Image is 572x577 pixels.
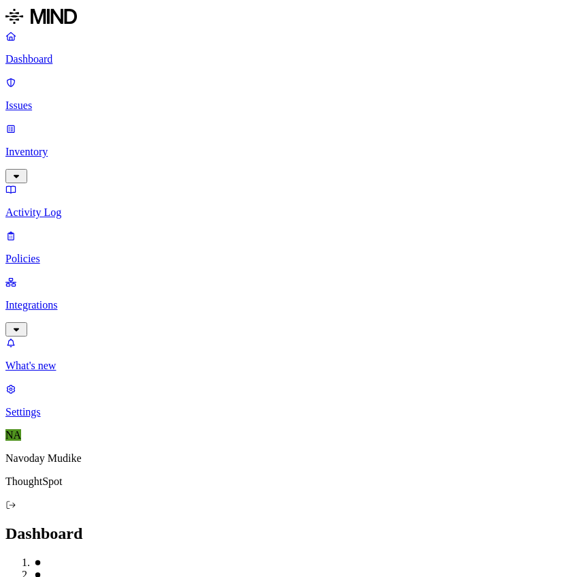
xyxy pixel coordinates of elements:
a: MIND [5,5,567,30]
h2: Dashboard [5,525,567,543]
a: What's new [5,337,567,372]
a: Issues [5,76,567,112]
p: Activity Log [5,206,567,219]
p: Settings [5,406,567,418]
a: Settings [5,383,567,418]
img: MIND [5,5,77,27]
p: Dashboard [5,53,567,65]
a: Dashboard [5,30,567,65]
span: NA [5,429,21,441]
p: What's new [5,360,567,372]
a: Integrations [5,276,567,334]
p: Inventory [5,146,567,158]
p: ThoughtSpot [5,475,567,488]
p: Policies [5,253,567,265]
a: Activity Log [5,183,567,219]
p: Issues [5,99,567,112]
a: Policies [5,230,567,265]
p: Integrations [5,299,567,311]
a: Inventory [5,123,567,181]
